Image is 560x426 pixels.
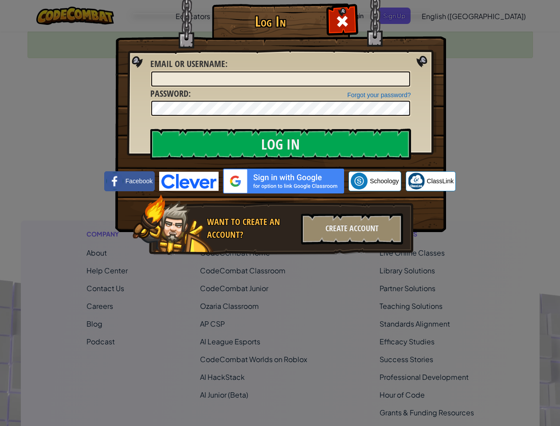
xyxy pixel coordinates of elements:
img: schoology.png [351,173,368,189]
img: clever-logo-blue.png [159,172,219,191]
div: Want to create an account? [207,216,296,241]
h1: Log In [214,14,327,29]
span: Schoology [370,177,399,185]
img: gplus_sso_button2.svg [223,169,344,193]
img: classlink-logo-small.png [408,173,425,189]
a: Forgot your password? [347,91,411,99]
span: Facebook [125,177,153,185]
span: Password [150,87,188,99]
label: : [150,58,227,71]
span: Email or Username [150,58,225,70]
input: Log In [150,129,411,160]
img: facebook_small.png [106,173,123,189]
div: Create Account [301,213,403,245]
span: ClassLink [427,177,454,185]
label: : [150,87,191,100]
